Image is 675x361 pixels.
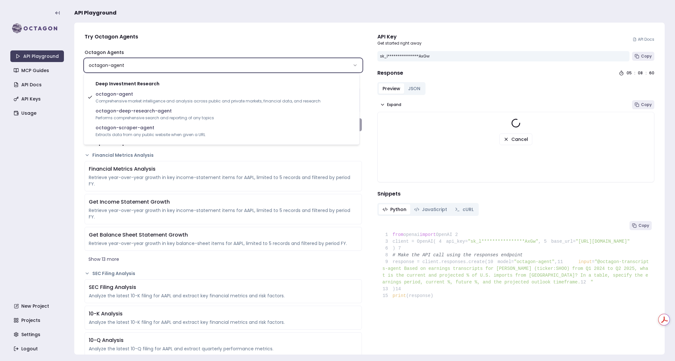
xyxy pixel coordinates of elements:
span: octagon-deep-research-agent [96,108,214,114]
span: Extracts data from any public website when given a URL [96,132,205,137]
span: Comprehensive market intelligence and analysis across public and private markets, financial data,... [96,99,321,104]
span: octagon-scraper-agent [96,124,205,131]
span: Performs comprehensive search and reporting of any topics [96,115,214,121]
span: octagon-agent [96,91,321,97]
div: Deep Investment Research [85,79,358,89]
